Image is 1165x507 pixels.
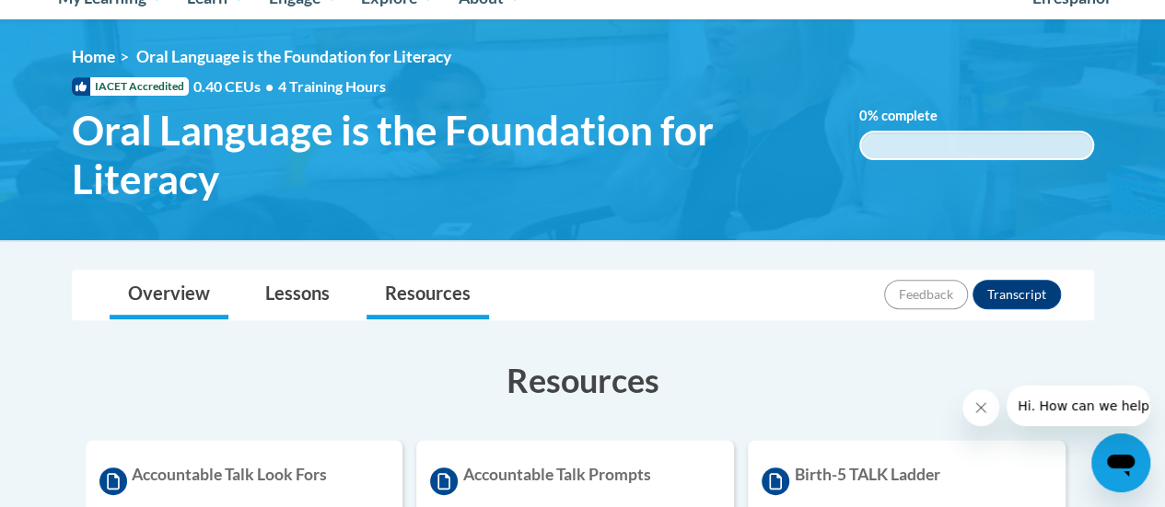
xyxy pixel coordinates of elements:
h4: Birth-5 TALK Ladder [762,463,1052,495]
iframe: Button to launch messaging window [1091,433,1150,492]
span: 0.40 CEUs [193,76,278,97]
button: Transcript [973,280,1061,309]
span: Oral Language is the Foundation for Literacy [136,47,451,66]
h3: Resources [72,357,1094,403]
a: Lessons [247,271,348,319]
iframe: Message from company [1007,386,1150,426]
span: IACET Accredited [72,77,189,96]
span: Oral Language is the Foundation for Literacy [72,106,832,203]
iframe: Close message [962,389,999,426]
a: Overview [110,271,228,319]
span: Hi. How can we help? [11,13,149,28]
span: • [265,77,274,95]
span: 4 Training Hours [278,77,386,95]
h4: Accountable Talk Prompts [430,463,720,495]
h4: Accountable Talk Look Fors [99,463,390,495]
button: Feedback [884,280,968,309]
span: 0 [859,108,868,123]
label: % complete [859,106,965,126]
a: Resources [367,271,489,319]
a: Home [72,47,115,66]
